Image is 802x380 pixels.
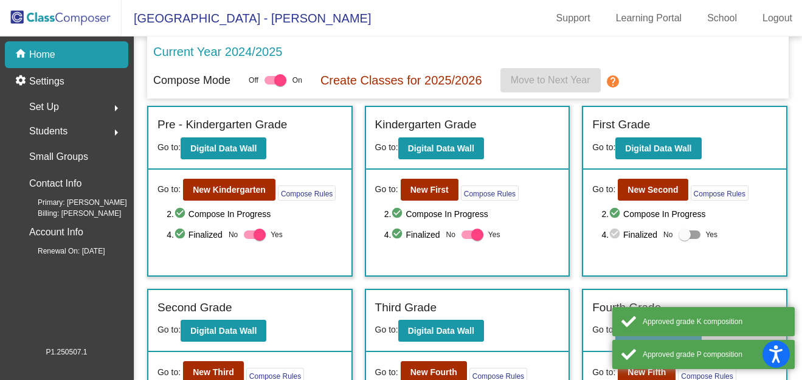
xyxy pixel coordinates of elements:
b: Digital Data Wall [625,143,691,153]
button: Digital Data Wall [398,137,484,159]
span: 2. Compose In Progress [167,207,342,221]
b: Digital Data Wall [190,143,257,153]
span: No [446,229,455,240]
p: Account Info [29,224,83,241]
span: Off [249,75,258,86]
mat-icon: check_circle [174,227,188,242]
span: Go to: [592,183,615,196]
mat-icon: check_circle [609,227,623,242]
p: Settings [29,74,64,89]
a: Support [547,9,600,28]
a: Learning Portal [606,9,692,28]
span: Go to: [592,142,615,152]
a: Logout [753,9,802,28]
span: 4. Finalized [167,227,223,242]
mat-icon: check_circle [391,207,406,221]
label: Pre - Kindergarten Grade [157,116,287,134]
span: 2. Compose In Progress [601,207,776,221]
mat-icon: check_circle [174,207,188,221]
mat-icon: arrow_right [109,101,123,116]
b: New Second [627,185,678,195]
span: Set Up [29,98,59,116]
button: Compose Rules [278,185,336,201]
button: Move to Next Year [500,68,601,92]
b: Digital Data Wall [408,326,474,336]
button: New Kindergarten [183,179,275,201]
button: Digital Data Wall [181,137,266,159]
span: Primary: [PERSON_NAME] [18,197,127,208]
mat-icon: check_circle [609,207,623,221]
b: New Third [193,367,234,377]
span: Move to Next Year [511,75,590,85]
button: Compose Rules [691,185,748,201]
span: Go to: [375,366,398,379]
span: Students [29,123,67,140]
b: Digital Data Wall [190,326,257,336]
button: Compose Rules [461,185,519,201]
mat-icon: help [606,74,620,89]
p: Create Classes for 2025/2026 [320,71,482,89]
span: 4. Finalized [384,227,440,242]
span: 4. Finalized [601,227,657,242]
mat-icon: check_circle [391,227,406,242]
span: No [663,229,672,240]
span: On [292,75,302,86]
b: New Fourth [410,367,457,377]
button: New Second [618,179,688,201]
label: Third Grade [375,299,437,317]
div: Approved grade P composition [643,349,786,360]
label: First Grade [592,116,650,134]
div: Approved grade K composition [643,316,786,327]
mat-icon: arrow_right [109,125,123,140]
span: Renewal On: [DATE] [18,246,105,257]
span: Yes [271,227,283,242]
p: Current Year 2024/2025 [153,43,282,61]
button: Digital Data Wall [615,137,701,159]
p: Compose Mode [153,72,230,89]
span: No [229,229,238,240]
span: Yes [705,227,717,242]
mat-icon: settings [15,74,29,89]
mat-icon: home [15,47,29,62]
span: Go to: [157,325,181,334]
p: Home [29,47,55,62]
span: Go to: [592,325,615,334]
span: Yes [488,227,500,242]
b: New Kindergarten [193,185,266,195]
label: Kindergarten Grade [375,116,477,134]
p: Contact Info [29,175,81,192]
label: Second Grade [157,299,232,317]
span: Go to: [375,142,398,152]
span: Go to: [157,142,181,152]
a: School [697,9,747,28]
button: New First [401,179,458,201]
b: New First [410,185,449,195]
span: Billing: [PERSON_NAME] [18,208,121,219]
span: Go to: [157,183,181,196]
span: Go to: [375,325,398,334]
span: Go to: [157,366,181,379]
button: Digital Data Wall [398,320,484,342]
span: Go to: [375,183,398,196]
span: Go to: [592,366,615,379]
p: Small Groups [29,148,88,165]
b: Digital Data Wall [408,143,474,153]
b: New Fifth [627,367,666,377]
label: Fourth Grade [592,299,661,317]
span: 2. Compose In Progress [384,207,559,221]
button: Digital Data Wall [181,320,266,342]
span: [GEOGRAPHIC_DATA] - [PERSON_NAME] [122,9,371,28]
